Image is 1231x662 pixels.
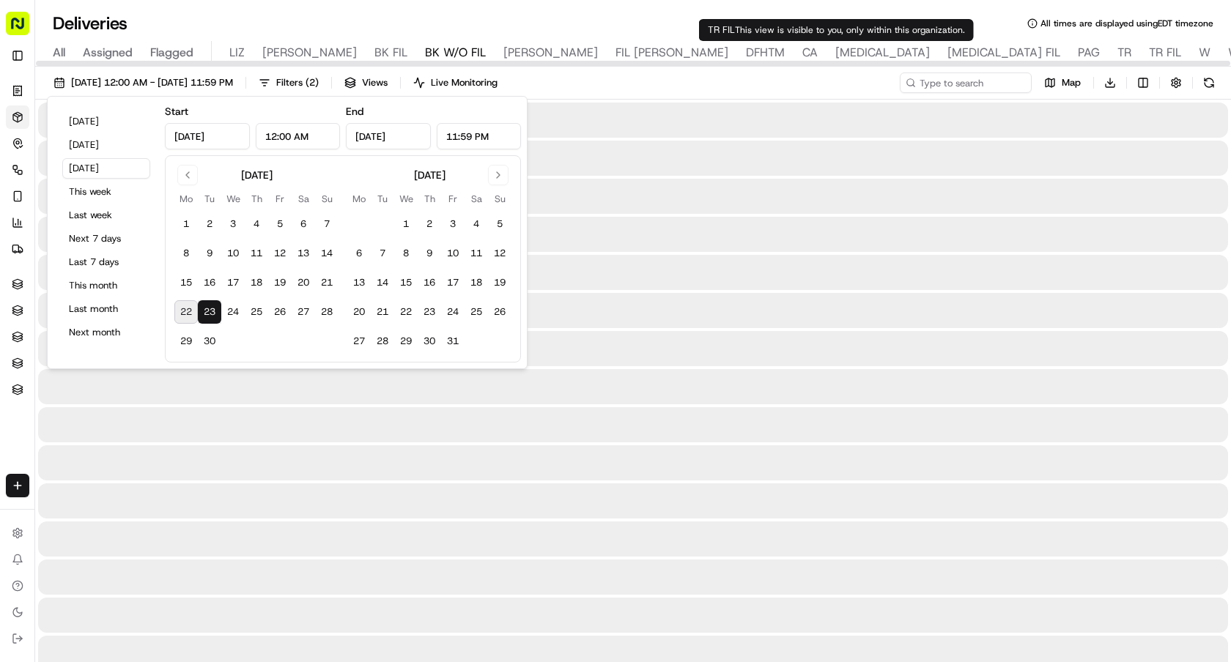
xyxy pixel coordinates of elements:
span: BK FIL [374,44,407,62]
span: Assigned [83,44,133,62]
button: Last month [62,299,150,319]
input: Got a question? Start typing here... [38,94,264,110]
button: 26 [268,300,292,324]
button: 7 [371,242,394,265]
button: 7 [315,212,339,236]
button: Next 7 days [62,228,150,249]
img: 1724597045416-56b7ee45-8013-43a0-a6f9-03cb97ddad50 [31,140,57,166]
button: Refresh [1199,72,1219,93]
button: 5 [268,212,292,236]
span: This view is visible to you, only within this organization. [735,24,965,36]
div: [DATE] [241,168,273,182]
div: [DATE] [414,168,446,182]
button: 29 [394,330,418,353]
button: 9 [198,242,221,265]
button: 16 [198,271,221,294]
button: 5 [488,212,511,236]
div: 📗 [15,289,26,301]
button: 11 [245,242,268,265]
button: 10 [221,242,245,265]
button: 20 [347,300,371,324]
span: Map [1062,76,1081,89]
button: This month [62,275,150,296]
button: 15 [174,271,198,294]
a: Powered byPylon [103,323,177,335]
span: DFHTM [746,44,785,62]
button: 14 [371,271,394,294]
th: Monday [347,191,371,207]
button: 17 [221,271,245,294]
button: Go to next month [488,165,509,185]
button: Filters(2) [252,72,325,93]
button: This week [62,182,150,202]
span: BK W/O FIL [425,44,486,62]
th: Friday [268,191,292,207]
div: Past conversations [15,190,98,202]
button: 8 [174,242,198,265]
th: Saturday [292,191,315,207]
span: TR FIL [1149,44,1181,62]
button: Map [1038,72,1087,93]
button: 15 [394,271,418,294]
button: 29 [174,330,198,353]
button: 28 [371,330,394,353]
span: [DATE] 12:00 AM - [DATE] 11:59 PM [71,76,233,89]
button: Last week [62,205,150,226]
span: [MEDICAL_DATA] [835,44,930,62]
button: 23 [418,300,441,324]
button: Go to previous month [177,165,198,185]
button: Last 7 days [62,252,150,272]
button: 20 [292,271,315,294]
button: 2 [198,212,221,236]
input: Time [437,123,522,149]
button: 10 [441,242,465,265]
button: Start new chat [249,144,267,162]
label: End [346,105,363,118]
th: Sunday [488,191,511,207]
button: 6 [292,212,315,236]
button: 4 [245,212,268,236]
button: 1 [174,212,198,236]
button: 1 [394,212,418,236]
img: Nash [15,15,44,44]
span: [DATE] [132,227,162,239]
th: Friday [441,191,465,207]
button: 24 [221,300,245,324]
button: 13 [292,242,315,265]
button: 13 [347,271,371,294]
button: [DATE] [62,135,150,155]
button: 23 [198,300,221,324]
img: 1736555255976-a54dd68f-1ca7-489b-9aae-adbdc363a1c4 [15,140,41,166]
span: Views [362,76,388,89]
span: TR [1117,44,1131,62]
div: 💻 [124,289,136,301]
button: 30 [418,330,441,353]
div: Start new chat [66,140,240,155]
button: 19 [488,271,511,294]
button: 17 [441,271,465,294]
button: 22 [394,300,418,324]
button: 9 [418,242,441,265]
button: 6 [347,242,371,265]
button: 2 [418,212,441,236]
label: Start [165,105,188,118]
button: 25 [245,300,268,324]
button: 12 [488,242,511,265]
span: PAG [1078,44,1100,62]
button: 27 [347,330,371,353]
img: Klarizel Pensader [15,213,38,237]
button: [DATE] [62,111,150,132]
div: TR FIL [699,19,974,41]
button: 24 [441,300,465,324]
span: [MEDICAL_DATA] FIL [947,44,1060,62]
span: FIL [PERSON_NAME] [615,44,728,62]
img: 1736555255976-a54dd68f-1ca7-489b-9aae-adbdc363a1c4 [29,228,41,239]
span: ( 2 ) [306,76,319,89]
input: Time [256,123,341,149]
a: 📗Knowledge Base [9,282,118,308]
span: Flagged [150,44,193,62]
span: [PERSON_NAME] [262,44,357,62]
button: 31 [441,330,465,353]
button: 21 [371,300,394,324]
span: CA [802,44,818,62]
